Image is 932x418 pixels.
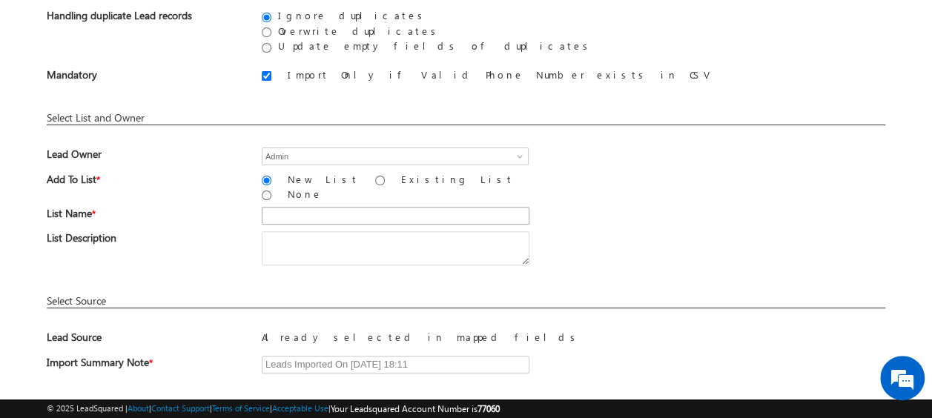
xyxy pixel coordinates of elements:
span: 77060 [477,403,500,414]
span: List Name [47,207,240,228]
span: Mandatory [47,68,240,89]
a: Show All Items [509,149,527,164]
label: New List [283,173,363,185]
label: Existing List [397,173,518,185]
span: © 2025 LeadSquared | | | | | [47,402,500,416]
a: Terms of Service [212,403,270,413]
div: Leave a message [77,78,249,97]
a: Contact Support [151,403,210,413]
a: About [128,403,149,413]
div: Select List and Owner [47,111,885,125]
img: d_60004797649_company_0_60004797649 [25,78,62,97]
span: Add To List [47,173,240,194]
span: List Description [47,231,240,252]
input: Type to Search [262,147,529,165]
span: Import Summary Note [47,356,240,377]
em: Submit [217,320,269,340]
div: Handling duplicate Lead records [47,9,240,30]
span: Lead Source [47,331,240,351]
span: Your Leadsquared Account Number is [331,403,500,414]
div: Select Source [47,294,885,308]
span: Lead Owner [47,147,240,168]
div: Already selected in mapped fields [262,331,885,351]
label: Overwrite duplicates [274,24,441,37]
textarea: Type your message and click 'Submit' [19,137,271,308]
a: Acceptable Use [272,403,328,413]
label: None [283,188,327,200]
label: Ignore duplicates [274,9,428,21]
label: Update empty fields of duplicates [274,39,593,52]
label: Import Only if Valid Phone Number exists in CSV [283,68,714,81]
div: Minimize live chat window [243,7,279,43]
